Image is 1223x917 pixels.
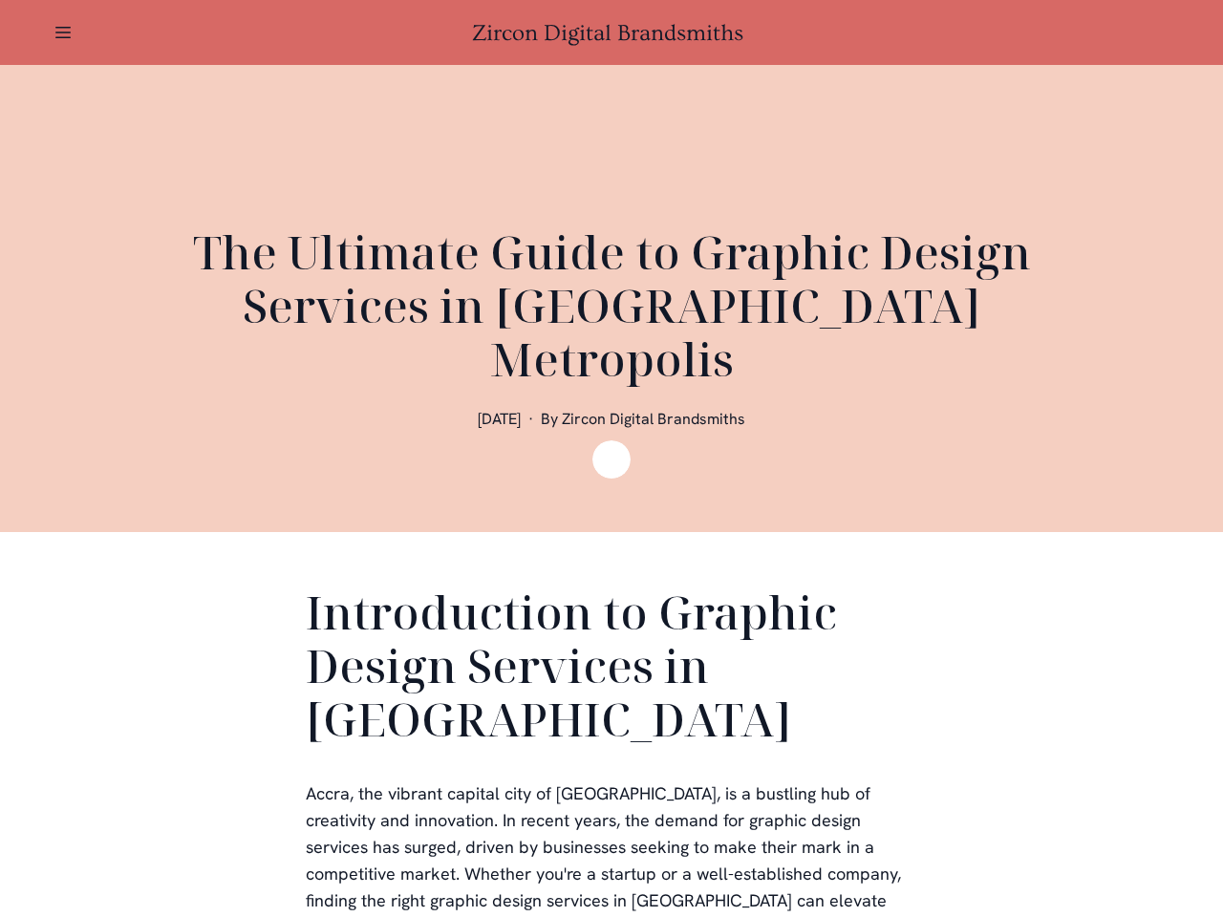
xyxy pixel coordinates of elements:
[592,440,631,479] img: Zircon Digital Brandsmiths
[541,409,745,429] span: By Zircon Digital Brandsmiths
[306,586,917,754] h2: Introduction to Graphic Design Services in [GEOGRAPHIC_DATA]
[472,20,751,46] a: Zircon Digital Brandsmiths
[528,409,533,429] span: ·
[478,409,521,429] span: [DATE]
[153,225,1070,386] h1: The Ultimate Guide to Graphic Design Services in [GEOGRAPHIC_DATA] Metropolis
